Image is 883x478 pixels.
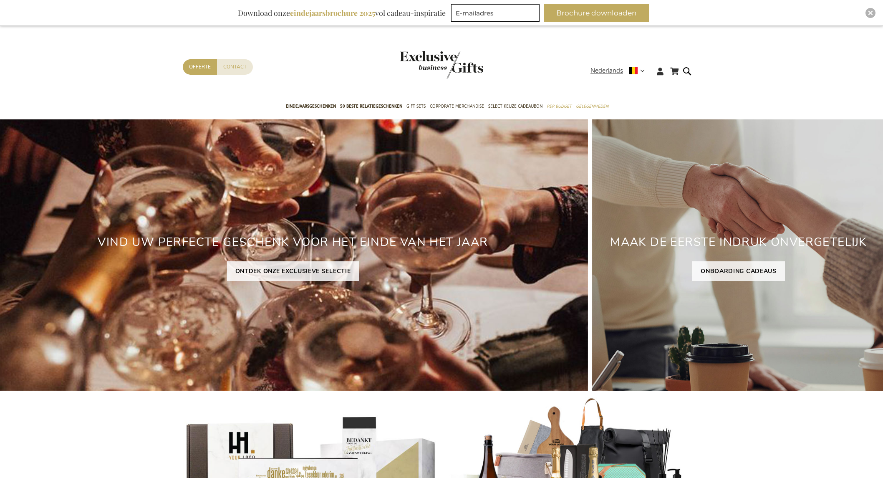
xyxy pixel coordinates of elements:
[865,8,875,18] div: Close
[183,59,217,75] a: Offerte
[217,59,253,75] a: Contact
[227,261,359,281] a: ONTDEK ONZE EXCLUSIEVE SELECTIE
[868,10,873,15] img: Close
[400,51,483,78] img: Exclusive Business gifts logo
[590,66,623,76] span: Nederlands
[547,102,572,111] span: Per Budget
[488,102,542,111] span: Select Keuze Cadeaubon
[400,51,441,78] a: store logo
[544,4,649,22] button: Brochure downloaden
[286,102,336,111] span: Eindejaarsgeschenken
[451,4,542,24] form: marketing offers and promotions
[692,261,785,281] a: ONBOARDING CADEAUS
[406,102,426,111] span: Gift Sets
[590,66,650,76] div: Nederlands
[290,8,375,18] b: eindejaarsbrochure 2025
[340,102,402,111] span: 50 beste relatiegeschenken
[451,4,540,22] input: E-mailadres
[234,4,449,22] div: Download onze vol cadeau-inspiratie
[430,102,484,111] span: Corporate Merchandise
[576,102,608,111] span: Gelegenheden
